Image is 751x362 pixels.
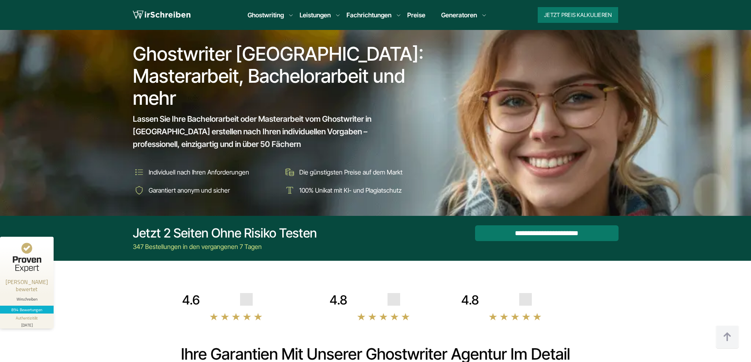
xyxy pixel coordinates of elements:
a: Fachrichtungen [347,10,391,20]
li: Garantiert anonym und sicher [133,184,278,197]
div: Authentizität [16,315,38,321]
img: Die günstigsten Preise auf dem Markt [283,166,296,178]
a: Generatoren [441,10,477,20]
li: Die günstigsten Preise auf dem Markt [283,166,429,178]
div: Jetzt 2 Seiten ohne Risiko testen [133,225,317,241]
div: [DATE] [3,321,50,327]
button: Jetzt Preis kalkulieren [538,7,618,23]
img: logo wirschreiben [133,9,190,21]
a: Leistungen [300,10,331,20]
div: Wirschreiben [3,297,50,302]
a: Ghostwriting [248,10,284,20]
div: 4.6 [182,292,200,308]
li: 100% Unikat mit KI- und Plagiatschutz [283,184,429,197]
h1: Ghostwriter [GEOGRAPHIC_DATA]: Masterarbeit, Bachelorarbeit und mehr [133,43,429,109]
img: Garantiert anonym und sicher [133,184,145,197]
span: Lassen Sie Ihre Bachelorarbeit oder Masterarbeit vom Ghostwriter in [GEOGRAPHIC_DATA] erstellen n... [133,113,414,150]
img: Wirschreiben Bewertungen [482,293,569,306]
div: 4.8 [461,292,479,308]
img: Individuell nach Ihren Anforderungen [133,166,145,178]
img: kundennote [203,293,290,306]
img: stars [357,312,410,321]
div: 4.8 [330,292,347,308]
img: provenexpert reviews [350,293,437,306]
img: 100% Unikat mit KI- und Plagiatschutz [283,184,296,197]
img: stars [488,312,542,321]
a: Preise [407,11,425,19]
div: 347 Bestellungen in den vergangenen 7 Tagen [133,242,317,251]
img: button top [716,325,739,349]
li: Individuell nach Ihren Anforderungen [133,166,278,178]
img: stars [209,312,263,321]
